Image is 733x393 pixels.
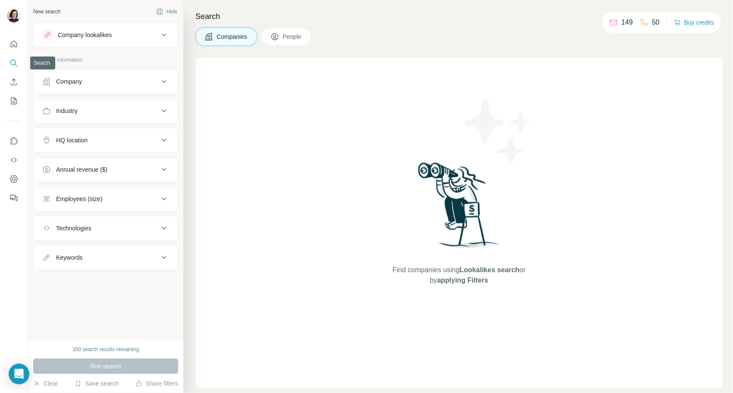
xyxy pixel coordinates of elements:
button: Save search [75,379,119,388]
button: Dashboard [7,171,21,187]
span: Find companies using or by [390,265,528,286]
button: Company lookalikes [34,25,178,45]
button: HQ location [34,130,178,151]
button: Hide [150,5,183,18]
img: Avatar [7,9,21,22]
button: Employees (size) [34,189,178,209]
button: Search [7,55,21,71]
button: Annual revenue ($) [34,159,178,180]
button: Buy credits [674,16,714,28]
div: Keywords [56,253,82,262]
button: Use Surfe API [7,152,21,168]
p: 50 [652,17,660,28]
button: Clear [33,379,58,388]
div: New search [33,8,60,16]
p: Company information [33,56,178,64]
div: Employees (size) [56,195,102,203]
span: Lookalikes search [459,266,519,274]
p: 149 [621,17,633,28]
h4: Search [195,10,723,22]
button: My lists [7,93,21,109]
div: Annual revenue ($) [56,165,107,174]
button: Quick start [7,36,21,52]
button: Feedback [7,190,21,206]
button: Use Surfe on LinkedIn [7,133,21,149]
button: Company [34,71,178,92]
img: Surfe Illustration - Stars [459,92,537,170]
img: Surfe Illustration - Woman searching with binoculars [414,160,504,256]
span: applying Filters [437,277,488,284]
div: 100 search results remaining [72,346,139,353]
button: Share filters [135,379,178,388]
div: Company lookalikes [58,31,112,39]
span: People [283,32,302,41]
button: Industry [34,101,178,121]
button: Keywords [34,247,178,268]
button: Enrich CSV [7,74,21,90]
span: Companies [217,32,248,41]
div: Open Intercom Messenger [9,364,29,384]
div: Technologies [56,224,91,233]
button: Technologies [34,218,178,239]
div: Company [56,77,82,86]
div: HQ location [56,136,88,145]
div: Industry [56,107,78,115]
